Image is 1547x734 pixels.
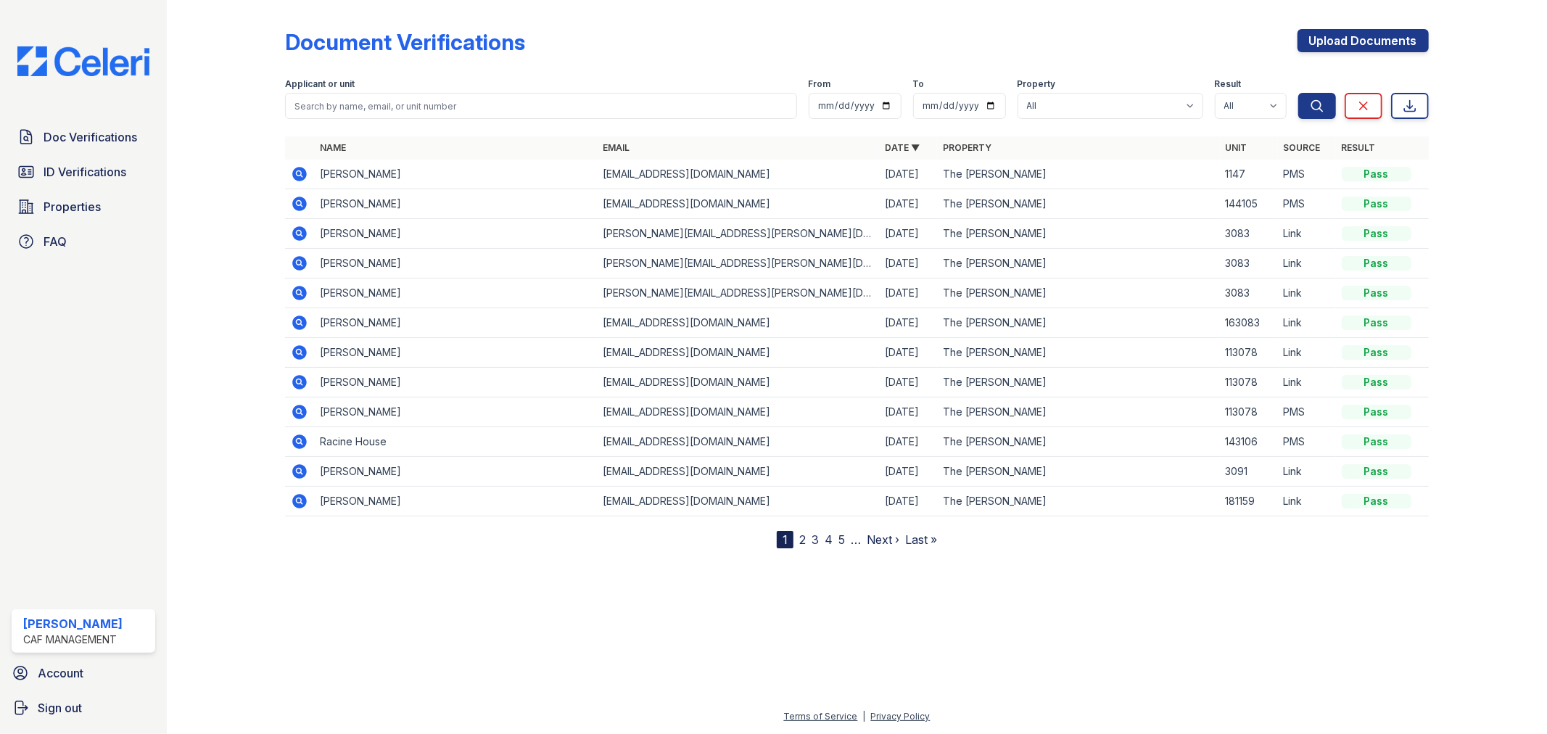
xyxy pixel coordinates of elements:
div: Pass [1342,434,1411,449]
a: Upload Documents [1298,29,1429,52]
td: 144105 [1220,189,1278,219]
td: 181159 [1220,487,1278,516]
td: [PERSON_NAME] [314,457,596,487]
td: Link [1278,368,1336,397]
a: Email [603,142,630,153]
a: Properties [12,192,155,221]
td: Link [1278,487,1336,516]
span: FAQ [44,233,67,250]
div: Pass [1342,375,1411,389]
td: [EMAIL_ADDRESS][DOMAIN_NAME] [597,189,879,219]
td: 1147 [1220,160,1278,189]
td: [EMAIL_ADDRESS][DOMAIN_NAME] [597,368,879,397]
td: [PERSON_NAME] [314,397,596,427]
td: [PERSON_NAME] [314,368,596,397]
td: [DATE] [879,308,937,338]
td: [PERSON_NAME] [314,338,596,368]
a: ID Verifications [12,157,155,186]
td: The [PERSON_NAME] [937,189,1219,219]
td: [PERSON_NAME] [314,189,596,219]
a: Privacy Policy [871,711,931,722]
td: [EMAIL_ADDRESS][DOMAIN_NAME] [597,457,879,487]
td: [DATE] [879,189,937,219]
td: The [PERSON_NAME] [937,427,1219,457]
span: Account [38,664,83,682]
div: [PERSON_NAME] [23,615,123,632]
div: 1 [777,531,793,548]
div: Pass [1342,405,1411,419]
div: CAF Management [23,632,123,647]
td: [PERSON_NAME] [314,160,596,189]
td: [EMAIL_ADDRESS][DOMAIN_NAME] [597,487,879,516]
a: Unit [1226,142,1247,153]
td: The [PERSON_NAME] [937,219,1219,249]
a: Source [1284,142,1321,153]
td: 113078 [1220,368,1278,397]
td: The [PERSON_NAME] [937,338,1219,368]
td: 113078 [1220,397,1278,427]
div: Pass [1342,316,1411,330]
td: The [PERSON_NAME] [937,487,1219,516]
td: 3083 [1220,279,1278,308]
td: [DATE] [879,160,937,189]
td: [PERSON_NAME] [314,219,596,249]
td: [DATE] [879,279,937,308]
td: [EMAIL_ADDRESS][DOMAIN_NAME] [597,338,879,368]
td: Racine House [314,427,596,457]
a: Sign out [6,693,161,722]
div: Pass [1342,345,1411,360]
div: Pass [1342,167,1411,181]
div: | [863,711,866,722]
a: Last » [905,532,937,547]
td: 163083 [1220,308,1278,338]
a: Name [320,142,346,153]
td: Link [1278,249,1336,279]
td: 3083 [1220,219,1278,249]
span: … [851,531,861,548]
td: [DATE] [879,219,937,249]
span: Sign out [38,699,82,717]
td: The [PERSON_NAME] [937,368,1219,397]
label: Result [1215,78,1242,90]
td: [DATE] [879,397,937,427]
td: Link [1278,338,1336,368]
label: Property [1018,78,1056,90]
td: The [PERSON_NAME] [937,457,1219,487]
a: Doc Verifications [12,123,155,152]
td: [EMAIL_ADDRESS][DOMAIN_NAME] [597,427,879,457]
td: PMS [1278,189,1336,219]
span: Doc Verifications [44,128,137,146]
td: [DATE] [879,249,937,279]
td: The [PERSON_NAME] [937,308,1219,338]
td: [PERSON_NAME] [314,249,596,279]
div: Document Verifications [285,29,525,55]
div: Pass [1342,464,1411,479]
td: 3083 [1220,249,1278,279]
a: Next › [867,532,899,547]
td: [EMAIL_ADDRESS][DOMAIN_NAME] [597,160,879,189]
td: PMS [1278,427,1336,457]
td: [EMAIL_ADDRESS][DOMAIN_NAME] [597,397,879,427]
div: Pass [1342,197,1411,211]
td: The [PERSON_NAME] [937,279,1219,308]
a: 5 [838,532,845,547]
span: Properties [44,198,101,215]
label: To [913,78,925,90]
td: Link [1278,279,1336,308]
label: Applicant or unit [285,78,355,90]
td: The [PERSON_NAME] [937,249,1219,279]
a: Property [943,142,991,153]
td: The [PERSON_NAME] [937,160,1219,189]
td: [PERSON_NAME] [314,487,596,516]
td: PMS [1278,397,1336,427]
td: 3091 [1220,457,1278,487]
td: [DATE] [879,457,937,487]
span: ID Verifications [44,163,126,181]
div: Pass [1342,286,1411,300]
td: [EMAIL_ADDRESS][DOMAIN_NAME] [597,308,879,338]
td: 143106 [1220,427,1278,457]
td: [DATE] [879,427,937,457]
td: [PERSON_NAME][EMAIL_ADDRESS][PERSON_NAME][DOMAIN_NAME] [597,279,879,308]
a: FAQ [12,227,155,256]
